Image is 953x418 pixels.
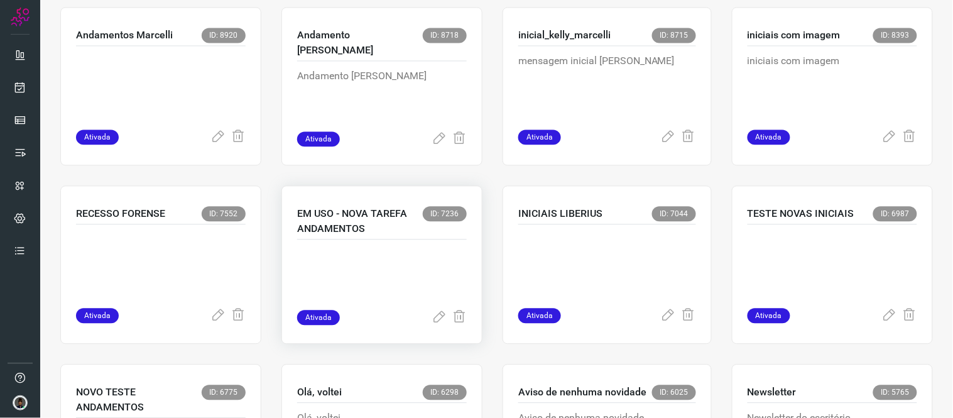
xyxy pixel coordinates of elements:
span: ID: 8393 [873,28,917,43]
p: EM USO - NOVA TAREFA ANDAMENTOS [297,206,423,236]
span: ID: 6775 [202,385,246,400]
p: NOVO TESTE ANDAMENTOS [76,385,202,415]
p: RECESSO FORENSE [76,206,165,221]
p: Andamento [PERSON_NAME] [297,28,423,58]
p: Olá, voltei [297,385,342,400]
span: ID: 7236 [423,206,467,221]
span: ID: 7044 [652,206,696,221]
p: iniciais com imagem [748,53,917,116]
span: ID: 6298 [423,385,467,400]
span: ID: 8920 [202,28,246,43]
span: ID: 8718 [423,28,467,43]
p: iniciais com imagem [748,28,841,43]
span: ID: 8715 [652,28,696,43]
span: Ativada [297,131,340,146]
img: d44150f10045ac5288e451a80f22ca79.png [13,395,28,410]
span: ID: 7552 [202,206,246,221]
p: TESTE NOVAS INICIAIS [748,206,854,221]
p: INICIAIS LIBERIUS [518,206,602,221]
span: Ativada [748,129,790,145]
span: Ativada [518,129,561,145]
p: Andamento [PERSON_NAME] [297,69,467,131]
span: Ativada [297,310,340,325]
p: Aviso de nenhuma novidade [518,385,646,400]
p: Andamentos Marcelli [76,28,173,43]
img: Logo [11,8,30,26]
span: Ativada [76,129,119,145]
span: Ativada [748,308,790,323]
p: inicial_kelly_marcelli [518,28,611,43]
span: ID: 6987 [873,206,917,221]
p: Newsletter [748,385,797,400]
span: ID: 5765 [873,385,917,400]
p: mensagem inicial [PERSON_NAME] [518,53,696,116]
span: Ativada [76,308,119,323]
span: ID: 6025 [652,385,696,400]
span: Ativada [518,308,561,323]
